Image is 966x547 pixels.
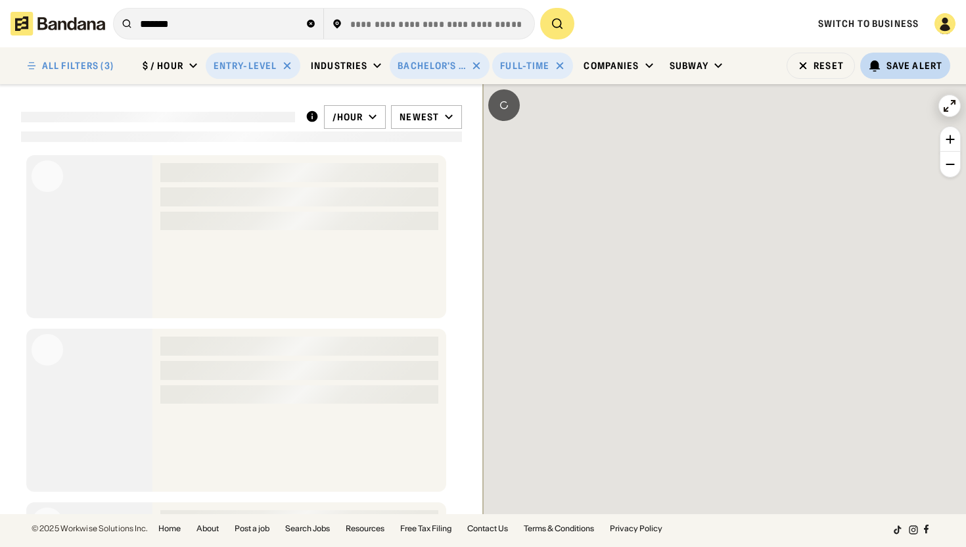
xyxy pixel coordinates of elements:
a: Privacy Policy [610,525,662,533]
img: Bandana logotype [11,12,105,36]
div: Industries [311,60,367,72]
div: Bachelor's Degree [398,60,466,72]
a: Resources [346,525,384,533]
div: /hour [333,111,363,123]
a: Terms & Conditions [524,525,594,533]
div: Entry-Level [214,60,277,72]
a: Search Jobs [285,525,330,533]
a: About [196,525,219,533]
div: Subway [670,60,709,72]
a: Post a job [235,525,269,533]
div: Full-time [500,60,549,72]
div: Companies [584,60,639,72]
div: ALL FILTERS (3) [42,61,114,70]
div: Newest [400,111,439,123]
div: $ / hour [143,60,183,72]
div: Reset [814,61,844,70]
div: Save Alert [886,60,942,72]
a: Free Tax Filing [400,525,451,533]
div: grid [21,150,462,514]
div: © 2025 Workwise Solutions Inc. [32,525,148,533]
a: Home [158,525,181,533]
a: Contact Us [467,525,508,533]
a: Switch to Business [818,18,919,30]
